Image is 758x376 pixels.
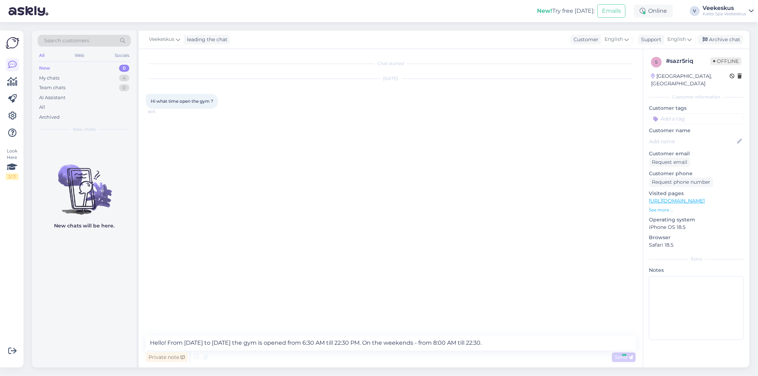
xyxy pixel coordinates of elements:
div: Chat started [146,60,636,67]
p: Safari 18.5 [649,241,744,249]
div: Archive chat [698,35,743,44]
input: Add name [649,138,736,145]
div: Request phone number [649,177,713,187]
span: Veekeskus [149,36,174,43]
img: No chats [32,152,136,216]
div: # sazr5riq [666,57,710,65]
p: Customer phone [649,170,744,177]
b: New! [537,7,552,14]
p: See more ... [649,207,744,213]
span: Hi what time open the gym ? [151,98,213,104]
div: All [38,51,46,60]
div: Web [74,51,86,60]
div: Extra [649,256,744,262]
p: New chats will be here. [54,222,114,230]
button: Emails [597,4,625,18]
img: Askly Logo [6,36,19,50]
span: Offline [710,57,742,65]
div: Archived [39,114,60,121]
p: iPhone OS 18.5 [649,224,744,231]
div: [GEOGRAPHIC_DATA], [GEOGRAPHIC_DATA] [651,72,730,87]
div: My chats [39,75,59,82]
div: Customer information [649,94,744,100]
div: 0 [119,65,129,72]
div: AI Assistant [39,94,65,101]
div: Online [634,5,673,17]
div: Team chats [39,84,65,91]
div: Try free [DATE]: [537,7,595,15]
span: New chats [73,126,96,133]
div: [DATE] [146,75,636,82]
p: Operating system [649,216,744,224]
span: English [667,36,686,43]
span: 8:05 [148,109,174,114]
div: V [690,6,700,16]
p: Notes [649,267,744,274]
p: Customer name [649,127,744,134]
p: Browser [649,234,744,241]
div: All [39,104,45,111]
div: Customer [571,36,598,43]
div: 4 [119,75,129,82]
div: Socials [113,51,131,60]
div: New [39,65,50,72]
div: leading the chat [184,36,227,43]
div: 2 / 3 [6,173,18,180]
span: s [655,59,658,65]
div: Support [638,36,661,43]
input: Add a tag [649,113,744,124]
div: Look Here [6,148,18,180]
p: Visited pages [649,190,744,197]
div: 0 [119,84,129,91]
div: Request email [649,157,690,167]
p: Customer email [649,150,744,157]
span: Search customers [44,37,89,44]
span: English [604,36,623,43]
p: Customer tags [649,104,744,112]
a: [URL][DOMAIN_NAME] [649,198,705,204]
div: Kales Spa Veekeskus [703,11,746,17]
a: VeekeskusKales Spa Veekeskus [703,5,754,17]
div: Veekeskus [703,5,746,11]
